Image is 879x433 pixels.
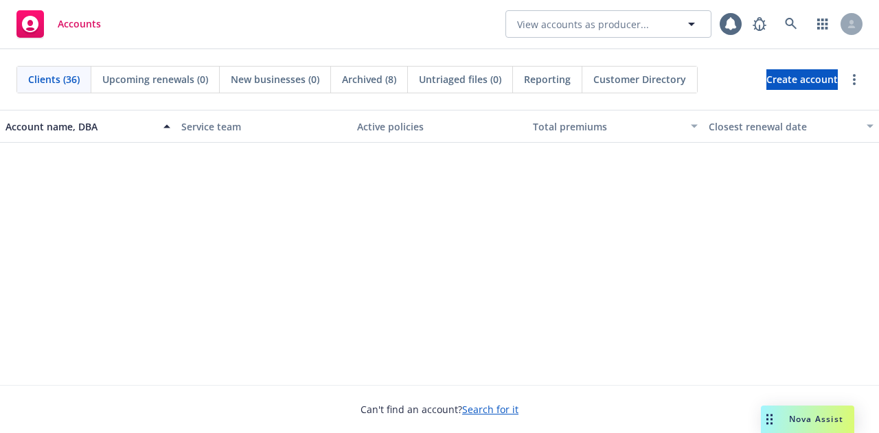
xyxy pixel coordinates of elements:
span: Accounts [58,19,101,30]
span: Upcoming renewals (0) [102,72,208,86]
button: View accounts as producer... [505,10,711,38]
a: Report a Bug [746,10,773,38]
span: Untriaged files (0) [419,72,501,86]
button: Closest renewal date [703,110,879,143]
a: Accounts [11,5,106,43]
div: Service team [181,119,346,134]
span: Archived (8) [342,72,396,86]
div: Account name, DBA [5,119,155,134]
button: Nova Assist [761,406,854,433]
span: View accounts as producer... [517,17,649,32]
a: more [846,71,863,88]
span: Can't find an account? [361,402,518,417]
a: Switch app [809,10,836,38]
span: Clients (36) [28,72,80,86]
span: Reporting [524,72,571,86]
button: Service team [176,110,352,143]
div: Active policies [357,119,522,134]
button: Active policies [352,110,527,143]
div: Drag to move [761,406,778,433]
span: Create account [766,67,838,93]
span: New businesses (0) [231,72,319,86]
span: Customer Directory [593,72,686,86]
a: Create account [766,69,838,90]
div: Total premiums [533,119,683,134]
a: Search for it [462,403,518,416]
a: Search [777,10,805,38]
button: Total premiums [527,110,703,143]
div: Closest renewal date [709,119,858,134]
span: Nova Assist [789,413,843,425]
